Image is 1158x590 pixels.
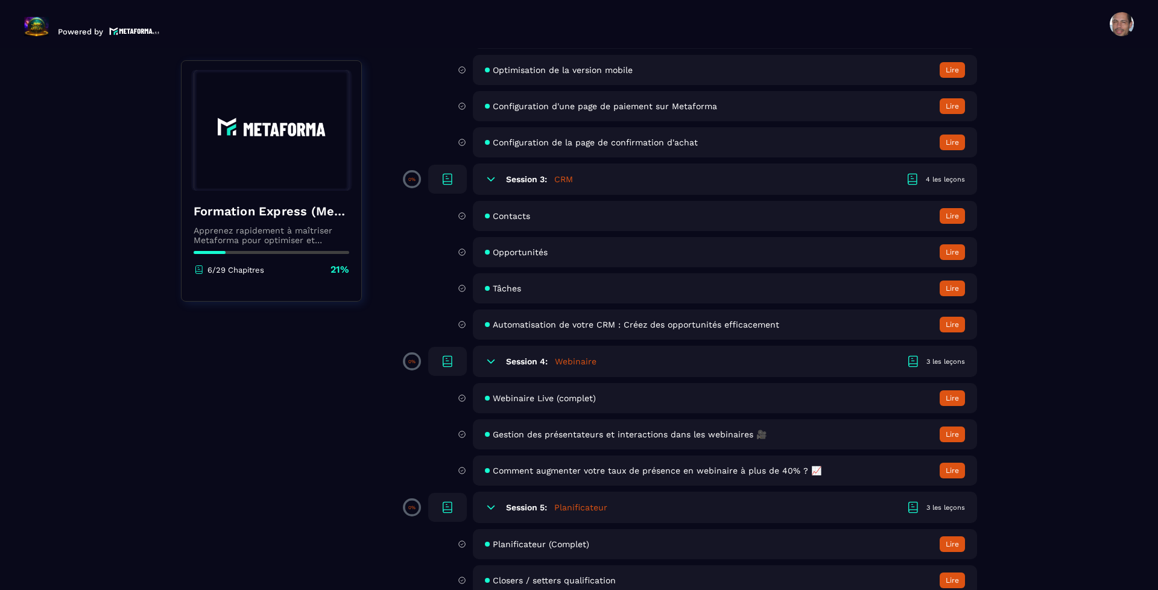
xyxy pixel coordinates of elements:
[493,320,779,329] span: Automatisation de votre CRM : Créez des opportunités efficacement
[940,244,965,260] button: Lire
[493,211,530,221] span: Contacts
[940,427,965,442] button: Lire
[194,203,349,220] h4: Formation Express (Metaforma)
[493,466,821,475] span: Comment augmenter votre taux de présence en webinaire à plus de 40% ? 📈
[408,505,416,510] p: 0%
[926,503,965,512] div: 3 les leçons
[493,393,596,403] span: Webinaire Live (complet)
[554,173,573,185] h5: CRM
[506,174,547,184] h6: Session 3:
[926,175,965,184] div: 4 les leçons
[940,536,965,552] button: Lire
[408,359,416,364] p: 0%
[207,265,264,274] p: 6/29 Chapitres
[940,281,965,296] button: Lire
[493,430,767,439] span: Gestion des présentateurs et interactions dans les webinaires 🎥
[554,501,607,513] h5: Planificateur
[940,317,965,332] button: Lire
[506,357,548,366] h6: Session 4:
[493,138,698,147] span: Configuration de la page de confirmation d'achat
[493,539,589,549] span: Planificateur (Complet)
[940,463,965,478] button: Lire
[331,263,349,276] p: 21%
[493,576,616,585] span: Closers / setters qualification
[493,247,548,257] span: Opportunités
[194,226,349,245] p: Apprenez rapidement à maîtriser Metaforma pour optimiser et automatiser votre business. 🚀
[493,65,633,75] span: Optimisation de la version mobile
[940,62,965,78] button: Lire
[940,135,965,150] button: Lire
[506,503,547,512] h6: Session 5:
[493,284,521,293] span: Tâches
[940,573,965,588] button: Lire
[191,70,352,191] img: banner
[555,355,596,367] h5: Webinaire
[926,357,965,366] div: 3 les leçons
[940,208,965,224] button: Lire
[109,26,160,36] img: logo
[940,390,965,406] button: Lire
[493,101,717,111] span: Configuration d'une page de paiement sur Metaforma
[408,177,416,182] p: 0%
[24,17,49,36] img: logo-branding
[940,98,965,114] button: Lire
[58,27,103,36] p: Powered by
